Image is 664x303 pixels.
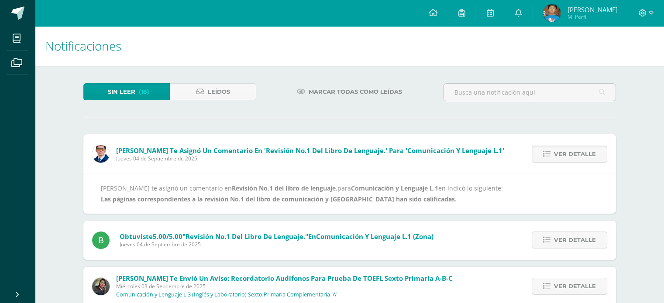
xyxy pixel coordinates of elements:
[309,84,402,100] span: Marcar todas como leídas
[543,4,561,22] img: f8d5be332460105fed6da2e57acb85ee.png
[116,155,504,162] span: Jueves 04 de Septiembre de 2025
[554,232,596,248] span: Ver detalle
[567,5,617,14] span: [PERSON_NAME]
[92,145,110,163] img: 059ccfba660c78d33e1d6e9d5a6a4bb6.png
[554,278,596,294] span: Ver detalle
[116,146,504,155] span: [PERSON_NAME] te asignó un comentario en 'Revisión No.1 del libro de lenguaje.' para 'Comunicació...
[116,274,453,283] span: [PERSON_NAME] te envió un aviso: Recordatorio audífonos para prueba de TOEFL sexto Primaria A-B-C
[45,37,121,54] span: Notificaciones
[286,83,413,100] a: Marcar todas como leídas
[232,184,337,192] b: Revisión No.1 del libro de lenguaje.
[92,278,110,295] img: f727c7009b8e908c37d274233f9e6ae1.png
[351,184,438,192] b: Comunicación y Lenguaje L.1
[182,232,308,241] span: "Revisión No.1 del libro de lenguaje."
[116,283,453,290] span: Miércoles 03 de Septiembre de 2025
[567,13,617,20] span: Mi Perfil
[139,84,149,100] span: (18)
[83,83,170,100] a: Sin leer(18)
[120,232,433,241] span: Obtuviste en
[170,83,256,100] a: Leídos
[120,241,433,248] span: Jueves 04 de Septiembre de 2025
[316,232,433,241] span: Comunicación y Lenguaje L.1 (Zona)
[444,84,616,101] input: Busca una notificación aquí
[153,232,182,241] span: 5.00/5.00
[116,291,337,298] p: Comunicación y Lenguaje L.3 (Inglés y Laboratorio) Sexto Primaria Complementaria 'A'
[108,84,135,100] span: Sin leer
[554,146,596,162] span: Ver detalle
[208,84,230,100] span: Leídos
[101,183,599,204] div: [PERSON_NAME] te asignó un comentario en para en indicó lo siguiente:
[101,195,457,203] b: Las páginas correspondientes a la revisión No.1 del libro de comunicación y [GEOGRAPHIC_DATA] han...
